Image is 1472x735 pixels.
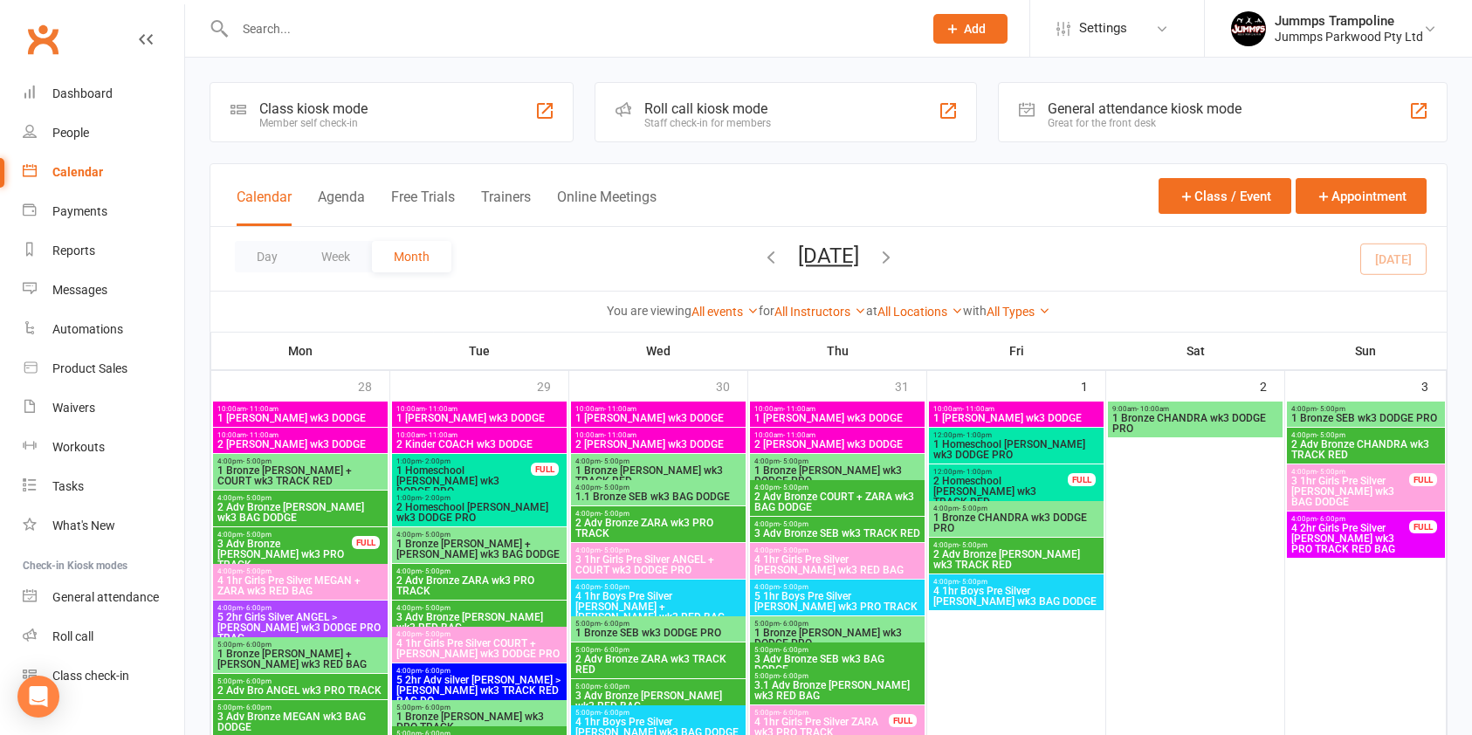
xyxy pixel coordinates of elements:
[390,333,569,369] th: Tue
[780,583,808,591] span: - 5:00pm
[396,539,563,560] span: 1 Bronze [PERSON_NAME] + [PERSON_NAME] wk3 BAG DODGE
[607,304,691,318] strong: You are viewing
[217,641,384,649] span: 5:00pm
[604,405,636,413] span: - 11:00am
[1409,473,1437,486] div: FULL
[52,283,107,297] div: Messages
[396,604,563,612] span: 4:00pm
[299,241,372,272] button: Week
[780,520,808,528] span: - 5:00pm
[753,465,921,486] span: 1 Bronze [PERSON_NAME] wk3 DODGE PRO
[17,676,59,718] div: Open Intercom Messenger
[396,675,563,706] span: 5 2hr Adv silver [PERSON_NAME] > [PERSON_NAME] wk3 TRACK RED BAG DO...
[23,467,184,506] a: Tasks
[933,14,1008,44] button: Add
[780,709,808,717] span: - 6:00pm
[780,672,808,680] span: - 6:00pm
[1290,439,1441,460] span: 2 Adv Bronze CHANDRA wk3 TRACK RED
[531,463,559,476] div: FULL
[753,431,921,439] span: 10:00am
[217,567,384,575] span: 4:00pm
[780,484,808,491] span: - 5:00pm
[1275,13,1423,29] div: Jummps Trampoline
[574,583,742,591] span: 4:00pm
[537,371,568,400] div: 29
[574,709,742,717] span: 5:00pm
[243,531,272,539] span: - 5:00pm
[932,578,1100,586] span: 4:00pm
[963,304,987,318] strong: with
[1260,371,1284,400] div: 2
[574,620,742,628] span: 5:00pm
[396,531,563,539] span: 4:00pm
[959,541,987,549] span: - 5:00pm
[774,305,866,319] a: All Instructors
[391,189,455,226] button: Free Trials
[753,583,921,591] span: 4:00pm
[574,431,742,439] span: 10:00am
[217,457,384,465] span: 4:00pm
[753,528,921,539] span: 3 Adv Bronze SEB wk3 TRACK RED
[52,479,84,493] div: Tasks
[23,617,184,656] a: Roll call
[422,604,451,612] span: - 5:00pm
[759,304,774,318] strong: for
[52,590,159,604] div: General attendance
[574,405,742,413] span: 10:00am
[569,333,748,369] th: Wed
[783,405,815,413] span: - 11:00am
[243,704,272,711] span: - 6:00pm
[358,371,389,400] div: 28
[574,591,742,622] span: 4 1hr Boys Pre Silver [PERSON_NAME] + [PERSON_NAME] wk3 RED BAG
[644,100,771,117] div: Roll call kiosk mode
[574,439,742,450] span: 2 [PERSON_NAME] wk3 DODGE
[1290,413,1441,423] span: 1 Bronze SEB wk3 DODGE PRO
[932,405,1100,413] span: 10:00am
[52,440,105,454] div: Workouts
[780,620,808,628] span: - 6:00pm
[574,510,742,518] span: 4:00pm
[52,361,127,375] div: Product Sales
[987,305,1050,319] a: All Types
[23,153,184,192] a: Calendar
[52,629,93,643] div: Roll call
[52,86,113,100] div: Dashboard
[1068,473,1096,486] div: FULL
[604,431,636,439] span: - 11:00am
[230,17,911,41] input: Search...
[798,244,859,268] button: [DATE]
[1111,413,1279,434] span: 1 Bronze CHANDRA wk3 DODGE PRO
[396,567,563,575] span: 4:00pm
[574,491,742,502] span: 1.1 Bronze SEB wk3 BAG DODGE
[243,641,272,649] span: - 6:00pm
[246,431,279,439] span: - 11:00am
[753,709,890,717] span: 5:00pm
[601,620,629,628] span: - 6:00pm
[1317,431,1345,439] span: - 5:00pm
[217,677,384,685] span: 5:00pm
[211,333,390,369] th: Mon
[396,630,563,638] span: 4:00pm
[601,583,629,591] span: - 5:00pm
[422,567,451,575] span: - 5:00pm
[601,683,629,690] span: - 6:00pm
[932,413,1100,423] span: 1 [PERSON_NAME] wk3 DODGE
[52,244,95,258] div: Reports
[1290,523,1410,554] span: 4 2hr Girls Pre Silver [PERSON_NAME] wk3 PRO TRACK RED BAG
[1317,405,1345,413] span: - 5:00pm
[243,604,272,612] span: - 6:00pm
[396,502,563,523] span: 2 Homeschool [PERSON_NAME] wk3 DODGE PRO
[932,512,1100,533] span: 1 Bronze CHANDRA wk3 DODGE PRO
[396,711,563,732] span: 1 Bronze [PERSON_NAME] wk3 PRO TRACK
[932,439,1100,460] span: 1 Homeschool [PERSON_NAME] wk3 DODGE PRO
[753,680,921,701] span: 3.1 Adv Bronze [PERSON_NAME] wk3 RED BAG
[889,714,917,727] div: FULL
[963,468,992,476] span: - 1:00pm
[963,431,992,439] span: - 1:00pm
[574,465,742,486] span: 1 Bronze [PERSON_NAME] wk3 TRACK RED
[425,405,457,413] span: - 11:00am
[21,17,65,61] a: Clubworx
[217,413,384,423] span: 1 [PERSON_NAME] wk3 DODGE
[352,536,380,549] div: FULL
[23,231,184,271] a: Reports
